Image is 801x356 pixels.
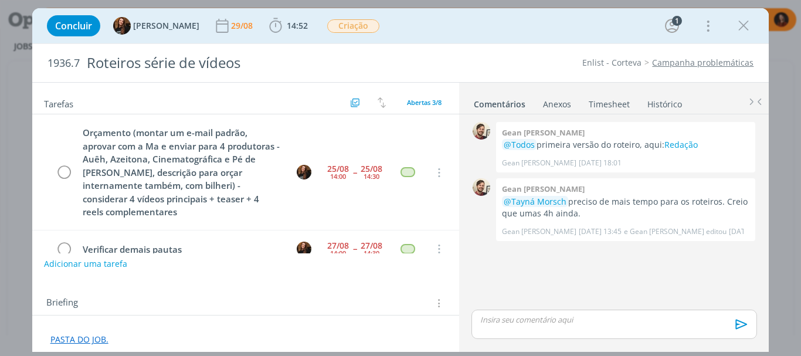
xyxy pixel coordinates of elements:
button: T [295,164,313,181]
span: [PERSON_NAME] [133,22,199,30]
span: 1936.7 [47,57,80,70]
div: 14:00 [330,173,346,179]
div: Orçamento (montar um e-mail padrão, aprovar com a Ma e enviar para 4 produtoras - Auêh, Azeitona,... [78,126,286,219]
p: preciso de mais tempo para os roteiros. Creio que umas 4h ainda. [502,196,749,220]
p: Gean [PERSON_NAME] [502,226,576,237]
b: Gean [PERSON_NAME] [502,184,585,194]
a: Campanha problemáticas [652,57,754,68]
a: Comentários [473,93,526,110]
button: Criação [327,19,380,33]
div: 29/08 [231,22,255,30]
img: T [297,242,311,256]
a: PASTA DO JOB. [50,334,108,345]
span: [DATE] 13:45 [579,226,622,237]
span: Concluir [55,21,92,30]
span: Briefing [46,296,78,311]
b: Gean [PERSON_NAME] [502,127,585,138]
span: Tarefas [44,96,73,110]
a: Timesheet [588,93,630,110]
span: @Tayná Morsch [504,196,566,207]
span: e Gean [PERSON_NAME] editou [624,226,727,237]
div: Anexos [543,99,571,110]
div: 27/08 [361,242,382,250]
div: 1 [672,16,682,26]
img: T [297,165,311,179]
p: Gean [PERSON_NAME] [502,158,576,168]
img: T [113,17,131,35]
p: primeira versão do roteiro, aqui: [502,139,749,151]
button: T [295,240,313,257]
div: 25/08 [361,165,382,173]
button: 14:52 [266,16,311,35]
img: G [473,178,490,196]
span: Abertas 3/8 [407,98,442,107]
button: Concluir [47,15,100,36]
a: Histórico [647,93,683,110]
a: Redação [664,139,698,150]
div: 14:30 [364,250,379,256]
div: dialog [32,8,769,352]
div: 14:00 [330,250,346,256]
button: Adicionar uma tarefa [43,253,128,274]
div: Roteiros série de vídeos [82,49,454,77]
button: T[PERSON_NAME] [113,17,199,35]
a: Enlist - Corteva [582,57,642,68]
img: G [473,122,490,140]
span: [DATE] 18:01 [579,158,622,168]
div: 27/08 [327,242,349,250]
div: 14:30 [364,173,379,179]
img: arrow-down-up.svg [378,97,386,108]
div: Verificar demais pautas [78,242,286,257]
span: 14:52 [287,20,308,31]
span: [DATE] 13:46 [729,226,772,237]
span: -- [353,168,357,177]
div: 25/08 [327,165,349,173]
button: 1 [663,16,681,35]
span: -- [353,245,357,253]
span: @Todos [504,139,535,150]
